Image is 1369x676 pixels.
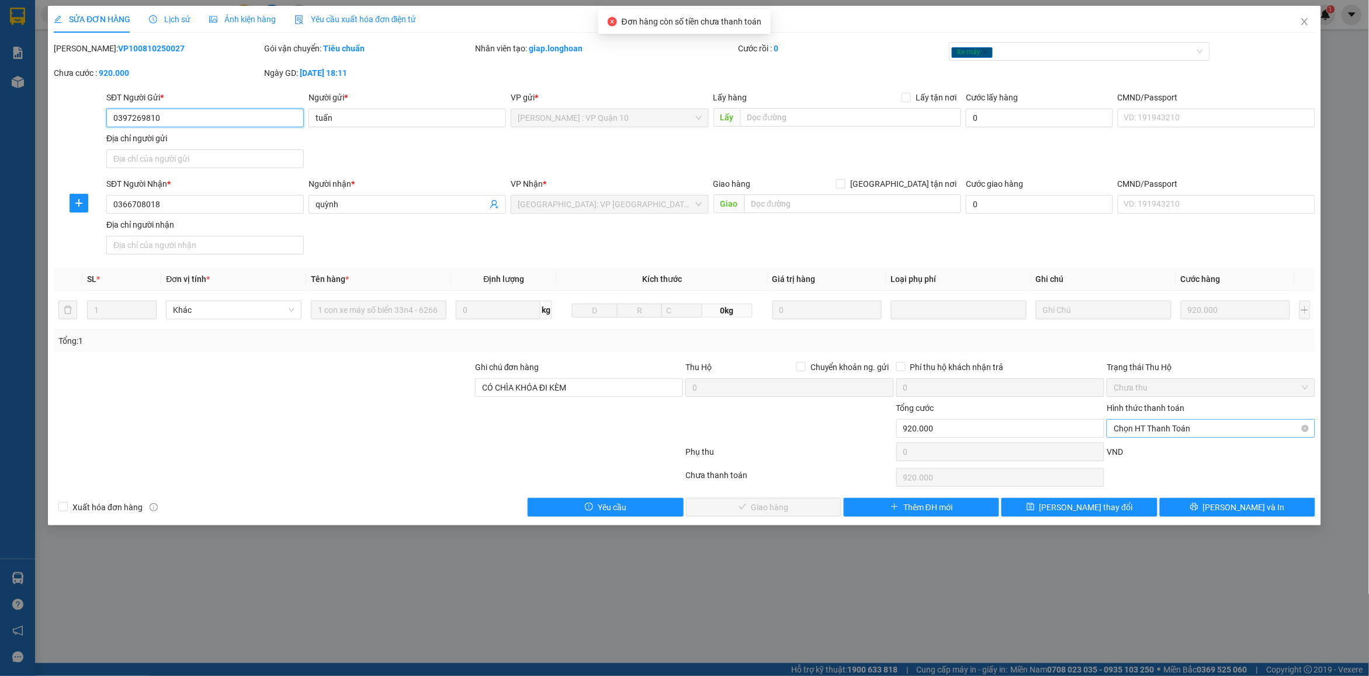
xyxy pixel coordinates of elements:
[54,15,130,24] span: SỬA ĐƠN HÀNG
[966,93,1018,102] label: Cước lấy hàng
[572,304,618,318] input: D
[713,108,740,127] span: Lấy
[903,501,952,514] span: Thêm ĐH mới
[311,301,446,319] input: VD: Bàn, Ghế
[323,44,365,53] b: Tiêu chuẩn
[806,361,894,374] span: Chuyển khoản ng. gửi
[1160,498,1315,517] button: printer[PERSON_NAME] và In
[686,498,841,517] button: checkGiao hàng
[70,198,88,208] span: plus
[1118,177,1315,190] div: CMND/Passport
[209,15,217,23] span: picture
[311,274,349,284] span: Tên hàng
[906,361,1008,374] span: Phí thu hộ khách nhận trả
[106,236,304,255] input: Địa chỉ của người nhận
[772,274,816,284] span: Giá trị hàng
[1288,6,1321,39] button: Close
[622,17,761,26] span: Đơn hàng còn số tiền chưa thanh toán
[1031,268,1176,291] th: Ghi chú
[1036,301,1172,319] input: Ghi Chú
[684,445,895,466] div: Phụ thu
[528,498,683,517] button: exclamation-circleYêu cầu
[209,15,276,24] span: Ảnh kiện hàng
[952,47,993,58] span: Xe máy
[772,301,882,319] input: 0
[684,469,895,489] div: Chưa thanh toán
[118,44,185,53] b: VP100810250027
[475,363,539,372] label: Ghi chú đơn hàng
[1039,501,1133,514] span: [PERSON_NAME] thay đổi
[475,42,736,55] div: Nhân viên tạo:
[1114,379,1308,396] span: Chưa thu
[54,15,62,23] span: edit
[1027,503,1035,512] span: save
[713,93,747,102] span: Lấy hàng
[54,42,262,55] div: [PERSON_NAME]:
[58,301,77,319] button: delete
[1300,17,1309,26] span: close
[702,304,752,318] span: 0kg
[140,78,264,91] span: 1 kiện giấy ( thiết bị y tế )
[1302,425,1309,432] span: close-circle
[739,42,947,55] div: Cước rồi :
[106,177,304,190] div: SĐT Người Nhận
[309,177,506,190] div: Người nhận
[740,108,962,127] input: Dọc đường
[173,301,294,319] span: Khác
[1203,501,1285,514] span: [PERSON_NAME] và In
[540,301,552,319] span: kg
[294,15,304,25] img: icon
[642,274,682,284] span: Kích thước
[54,67,262,79] div: Chưa cước :
[661,304,702,318] input: C
[484,274,525,284] span: Định lượng
[106,149,304,168] input: Địa chỉ của người gửi
[1107,403,1184,413] label: Hình thức thanh toán
[51,68,95,101] span: 1/1
[149,15,190,24] span: Lịch sử
[1107,447,1123,457] span: VND
[1001,498,1157,517] button: save[PERSON_NAME] thay đổi
[150,503,158,511] span: info-circle
[106,218,304,231] div: Địa chỉ người nhận
[99,68,129,78] b: 920.000
[713,179,751,189] span: Giao hàng
[1299,301,1311,319] button: plus
[264,42,472,55] div: Gói vận chuyển:
[685,363,712,372] span: Thu Hộ
[518,109,701,127] span: Hồ Chí Minh : VP Quận 10
[5,36,148,46] span: nguyenducanhnhanhang.longhoan
[166,274,210,284] span: Đơn vị tính
[5,23,135,33] span: Ngày tạo đơn: 10:11:15 [DATE]
[5,5,177,20] span: Mã đơn: VPTX1310250003
[1181,301,1290,319] input: 0
[608,17,617,26] span: close-circle
[264,67,472,79] div: Ngày GD:
[106,132,304,145] div: Địa chỉ người gửi
[87,274,96,284] span: SL
[713,194,744,213] span: Giao
[911,91,961,104] span: Lấy tận nơi
[529,44,583,53] b: giap.longhoan
[966,195,1113,214] input: Cước giao hàng
[11,84,47,97] span: Số kiện
[896,403,934,413] span: Tổng cước
[490,200,499,209] span: user-add
[1114,420,1308,437] span: Chọn HT Thanh Toán
[309,91,506,104] div: Người gửi
[1190,503,1198,512] span: printer
[5,48,136,58] span: [PERSON_NAME] 0388884404
[511,91,708,104] div: VP gửi
[886,268,1031,291] th: Loại phụ phí
[598,501,626,514] span: Yêu cầu
[982,49,988,55] span: close
[511,179,543,189] span: VP Nhận
[966,109,1113,127] input: Cước lấy hàng
[845,177,961,190] span: [GEOGRAPHIC_DATA] tận nơi
[966,179,1023,189] label: Cước giao hàng
[68,501,147,514] span: Xuất hóa đơn hàng
[1118,91,1315,104] div: CMND/Passport
[106,91,304,104] div: SĐT Người Gửi
[774,44,779,53] b: 0
[294,15,417,24] span: Yêu cầu xuất hóa đơn điện tử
